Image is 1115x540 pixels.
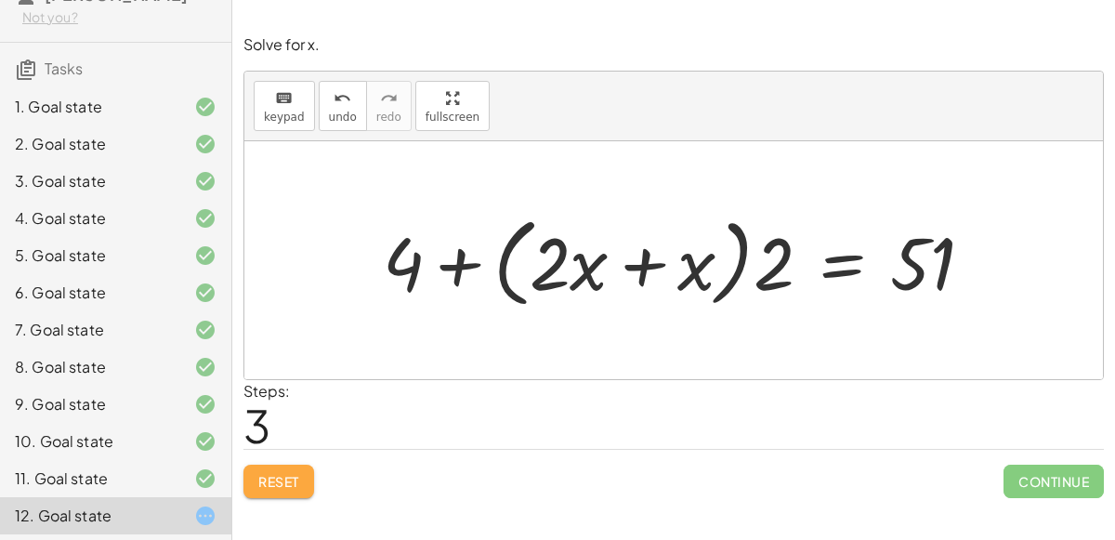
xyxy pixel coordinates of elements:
[194,356,216,378] i: Task finished and correct.
[194,244,216,267] i: Task finished and correct.
[380,87,398,110] i: redo
[415,81,490,131] button: fullscreen
[254,81,315,131] button: keyboardkeypad
[264,111,305,124] span: keypad
[334,87,351,110] i: undo
[194,319,216,341] i: Task finished and correct.
[243,397,270,454] span: 3
[15,244,164,267] div: 5. Goal state
[194,505,216,527] i: Task started.
[194,430,216,453] i: Task finished and correct.
[15,282,164,304] div: 6. Goal state
[194,393,216,415] i: Task finished and correct.
[15,170,164,192] div: 3. Goal state
[45,59,83,78] span: Tasks
[15,356,164,378] div: 8. Goal state
[243,381,290,401] label: Steps:
[15,468,164,490] div: 11. Goal state
[194,96,216,118] i: Task finished and correct.
[15,133,164,155] div: 2. Goal state
[15,319,164,341] div: 7. Goal state
[319,81,367,131] button: undoundo
[194,282,216,304] i: Task finished and correct.
[275,87,293,110] i: keyboard
[366,81,412,131] button: redoredo
[15,430,164,453] div: 10. Goal state
[15,96,164,118] div: 1. Goal state
[15,505,164,527] div: 12. Goal state
[426,111,479,124] span: fullscreen
[243,34,1104,56] p: Solve for x.
[329,111,357,124] span: undo
[258,473,299,490] span: Reset
[376,111,401,124] span: redo
[15,207,164,230] div: 4. Goal state
[22,8,216,27] div: Not you?
[243,465,314,498] button: Reset
[194,207,216,230] i: Task finished and correct.
[15,393,164,415] div: 9. Goal state
[194,170,216,192] i: Task finished and correct.
[194,133,216,155] i: Task finished and correct.
[194,468,216,490] i: Task finished and correct.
